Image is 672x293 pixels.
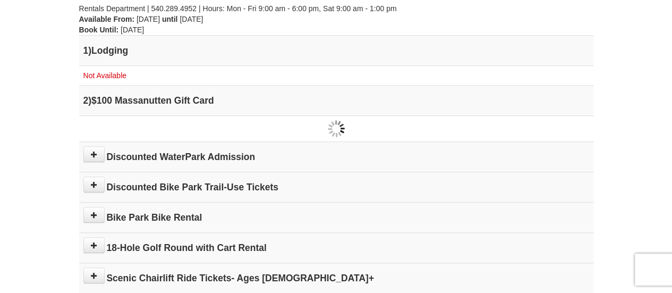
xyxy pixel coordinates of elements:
h4: Bike Park Bike Rental [83,212,589,223]
h4: Discounted WaterPark Admission [83,152,589,162]
span: ) [88,95,91,106]
h4: Discounted Bike Park Trail-Use Tickets [83,182,589,192]
span: [DATE] [180,15,203,23]
img: wait gif [328,120,345,137]
h4: Scenic Chairlift Ride Tickets- Ages [DEMOGRAPHIC_DATA]+ [83,273,589,283]
strong: Available From: [79,15,135,23]
span: [DATE] [137,15,160,23]
strong: until [162,15,178,23]
strong: Book Until: [79,26,119,34]
span: [DATE] [121,26,144,34]
h4: 18-Hole Golf Round with Cart Rental [83,242,589,253]
h4: 1 Lodging [83,45,589,56]
h4: 2 $100 Massanutten Gift Card [83,95,589,106]
span: ) [88,45,91,56]
span: Not Available [83,71,126,80]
